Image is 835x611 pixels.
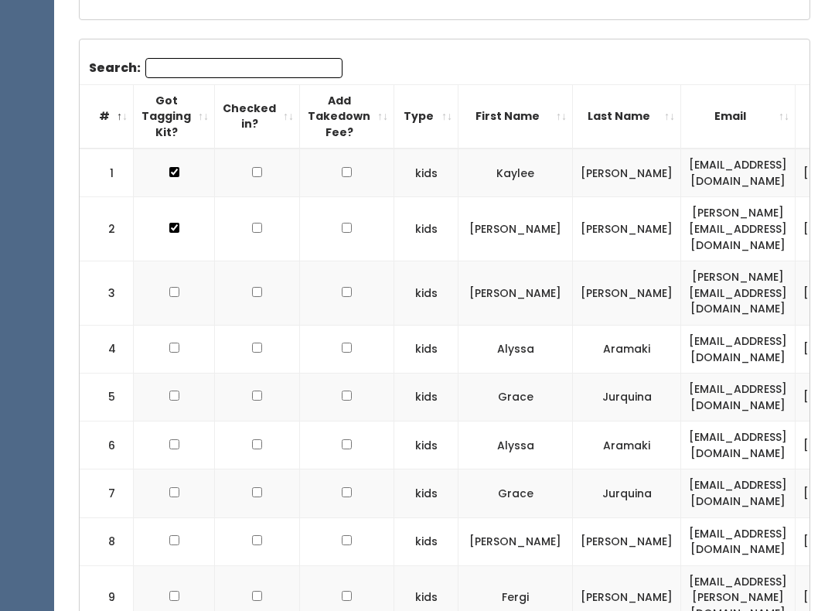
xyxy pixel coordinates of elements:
td: Jurquina [573,374,681,422]
td: kids [394,422,458,469]
td: [EMAIL_ADDRESS][DOMAIN_NAME] [681,325,796,373]
td: 4 [80,325,134,373]
td: 5 [80,374,134,422]
td: [PERSON_NAME] [458,517,573,565]
td: 8 [80,517,134,565]
th: Got Tagging Kit?: activate to sort column ascending [134,84,215,148]
td: [PERSON_NAME] [458,197,573,261]
td: kids [394,261,458,326]
td: 3 [80,261,134,326]
td: kids [394,469,458,517]
td: [PERSON_NAME] [573,197,681,261]
td: Alyssa [458,422,573,469]
th: Checked in?: activate to sort column ascending [215,84,300,148]
td: 6 [80,422,134,469]
td: [PERSON_NAME] [573,261,681,326]
th: Last Name: activate to sort column ascending [573,84,681,148]
td: 1 [80,148,134,197]
th: Email: activate to sort column ascending [681,84,796,148]
td: kids [394,148,458,197]
td: Jurquina [573,469,681,517]
td: kids [394,197,458,261]
td: [EMAIL_ADDRESS][DOMAIN_NAME] [681,374,796,422]
td: Kaylee [458,148,573,197]
label: Search: [89,58,343,78]
th: First Name: activate to sort column ascending [458,84,573,148]
td: Grace [458,374,573,422]
td: [EMAIL_ADDRESS][DOMAIN_NAME] [681,422,796,469]
td: Aramaki [573,422,681,469]
td: kids [394,325,458,373]
td: kids [394,517,458,565]
td: kids [394,374,458,422]
input: Search: [145,58,343,78]
th: #: activate to sort column descending [80,84,134,148]
td: [PERSON_NAME][EMAIL_ADDRESS][DOMAIN_NAME] [681,197,796,261]
td: 7 [80,469,134,517]
td: Alyssa [458,325,573,373]
td: Grace [458,469,573,517]
td: [EMAIL_ADDRESS][DOMAIN_NAME] [681,469,796,517]
th: Add Takedown Fee?: activate to sort column ascending [300,84,394,148]
td: [EMAIL_ADDRESS][DOMAIN_NAME] [681,148,796,197]
td: [EMAIL_ADDRESS][DOMAIN_NAME] [681,517,796,565]
td: [PERSON_NAME] [458,261,573,326]
td: Aramaki [573,325,681,373]
td: [PERSON_NAME] [573,148,681,197]
td: [PERSON_NAME] [573,517,681,565]
td: 2 [80,197,134,261]
th: Type: activate to sort column ascending [394,84,458,148]
td: [PERSON_NAME][EMAIL_ADDRESS][DOMAIN_NAME] [681,261,796,326]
